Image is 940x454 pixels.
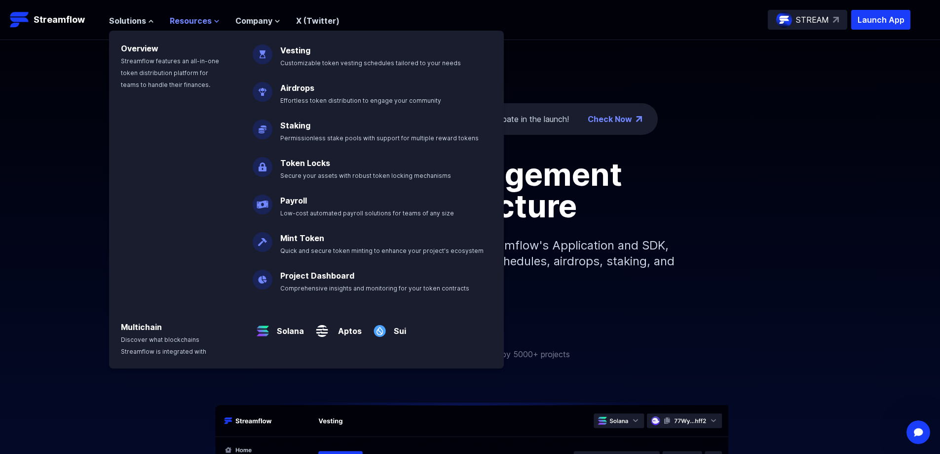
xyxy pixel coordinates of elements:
button: Resources [170,15,220,27]
img: Airdrops [253,74,272,102]
img: Mint Token [253,224,272,252]
img: Payroll [253,187,272,214]
a: STREAM [768,10,847,30]
a: Check Now [588,113,632,125]
img: Aptos [312,313,332,341]
span: Low-cost automated payroll solutions for teams of any size [280,209,454,217]
img: Solana [253,313,273,341]
img: streamflow-logo-circle.png [776,12,792,28]
img: Project Dashboard [253,262,272,289]
iframe: Intercom live chat [906,420,930,444]
a: Airdrops [280,83,314,93]
img: Vesting [253,37,272,64]
img: Sui [370,313,390,341]
a: Token Locks [280,158,330,168]
span: Solutions [109,15,146,27]
span: Comprehensive insights and monitoring for your token contracts [280,285,469,292]
button: Company [235,15,280,27]
a: Streamflow [10,10,99,30]
img: Streamflow Logo [10,10,30,30]
a: Solana [273,317,304,337]
a: Multichain [121,322,162,332]
span: Effortless token distribution to engage your community [280,97,441,104]
p: Trusted by 5000+ projects [471,348,570,360]
span: Resources [170,15,212,27]
img: Token Locks [253,149,272,177]
a: Project Dashboard [280,271,354,281]
span: Customizable token vesting schedules tailored to your needs [280,59,461,67]
a: Overview [121,43,158,53]
a: Vesting [280,45,310,55]
span: Company [235,15,272,27]
span: Streamflow features an all-in-one token distribution platform for teams to handle their finances. [121,57,219,88]
a: Sui [390,317,406,337]
img: Staking [253,112,272,139]
a: Aptos [332,317,362,337]
a: Mint Token [280,233,324,243]
button: Solutions [109,15,154,27]
p: Streamflow [34,13,85,27]
button: Launch App [851,10,910,30]
img: top-right-arrow.svg [833,17,839,23]
span: Quick and secure token minting to enhance your project's ecosystem [280,247,484,254]
a: Staking [280,121,310,130]
img: top-right-arrow.png [636,116,642,122]
span: Permissionless stake pools with support for multiple reward tokens [280,134,479,142]
a: Payroll [280,196,307,206]
a: X (Twitter) [296,16,339,26]
p: STREAM [796,14,829,26]
span: Secure your assets with robust token locking mechanisms [280,172,451,179]
span: Discover what blockchains Streamflow is integrated with [121,336,206,355]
